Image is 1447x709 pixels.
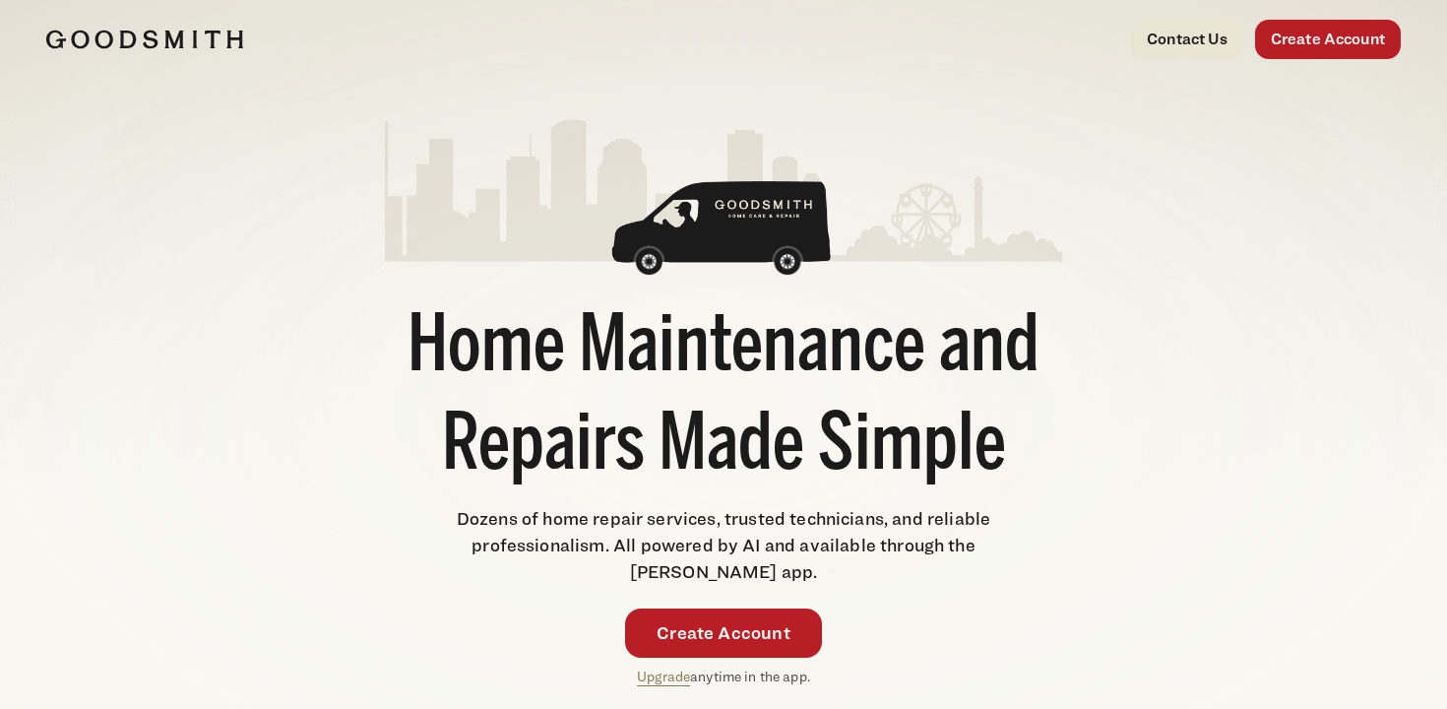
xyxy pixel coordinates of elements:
[1255,20,1401,59] a: Create Account
[637,666,810,688] p: anytime in the app.
[385,300,1062,497] h1: Home Maintenance and Repairs Made Simple
[457,508,990,582] span: Dozens of home repair services, trusted technicians, and reliable professionalism. All powered by...
[637,668,690,684] a: Upgrade
[625,609,822,658] a: Create Account
[1131,20,1243,59] a: Contact Us
[46,30,243,49] img: Goodsmith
